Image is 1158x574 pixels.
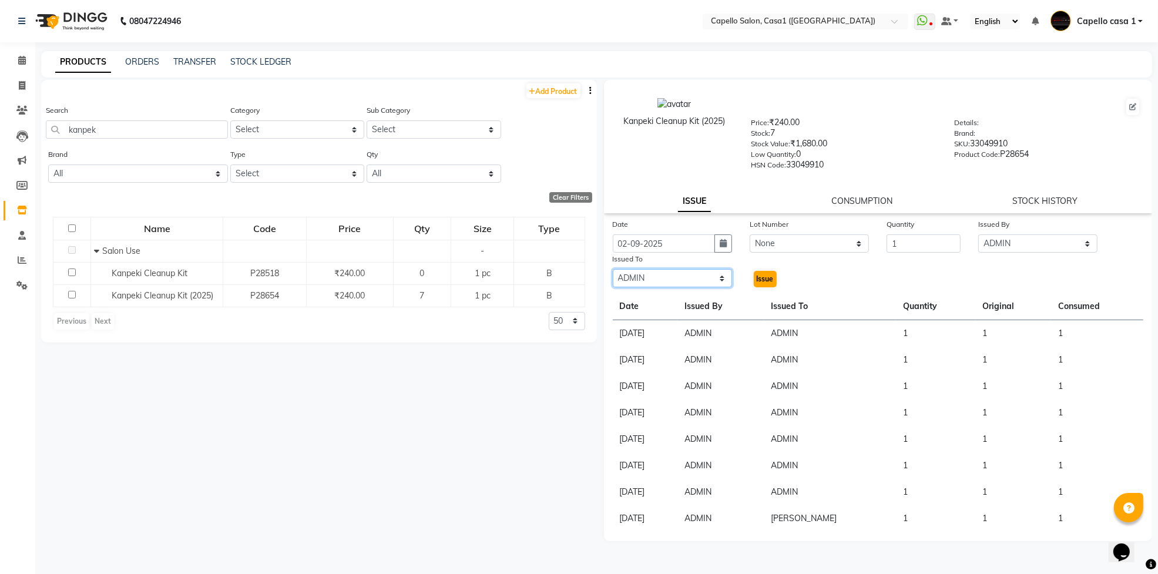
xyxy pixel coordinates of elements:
td: [DATE] [613,320,678,347]
div: Kanpeki Cleanup Kit (2025) [616,115,734,127]
label: SKU: [955,139,971,149]
td: 1 [896,479,975,505]
td: 1 [975,320,1051,347]
span: Salon Use [102,246,140,256]
label: Date [613,219,629,230]
td: 1 [1051,505,1143,532]
span: Collapse Row [94,246,102,256]
td: 1 [975,505,1051,532]
td: [DATE] [613,479,678,505]
td: 1 [975,426,1051,452]
td: 1 [896,347,975,373]
label: HSN Code: [751,160,786,170]
div: 0 [751,148,937,165]
td: [PERSON_NAME] [764,505,896,532]
div: P28654 [955,148,1140,165]
td: 1 [1051,426,1143,452]
td: ADMIN [764,426,896,452]
td: [DATE] [613,400,678,426]
td: 1 [896,373,975,400]
label: Price: [751,118,769,128]
b: 08047224946 [129,5,181,38]
td: ADMIN [764,320,896,347]
span: - [481,246,484,256]
td: 1 [896,426,975,452]
span: P28518 [250,268,279,278]
label: Low Quantity: [751,149,796,160]
td: ADMIN [764,373,896,400]
button: Issue [754,271,777,287]
td: ADMIN [677,347,764,373]
span: 7 [419,290,424,301]
div: Code [224,218,305,239]
label: Issued By [978,219,1009,230]
span: 0 [419,268,424,278]
label: Qty [367,149,378,160]
th: Consumed [1051,293,1143,320]
th: Issued To [764,293,896,320]
div: Size [452,218,513,239]
div: Type [515,218,583,239]
td: 1 [975,347,1051,373]
td: [DATE] [613,452,678,479]
span: ₹240.00 [334,290,365,301]
img: logo [30,5,110,38]
td: ADMIN [677,320,764,347]
td: 1 [1051,347,1143,373]
span: B [546,268,552,278]
label: Type [230,149,246,160]
a: CONSUMPTION [831,196,892,206]
th: Issued By [677,293,764,320]
td: 1 [1051,452,1143,479]
span: ₹240.00 [334,268,365,278]
td: ADMIN [677,400,764,426]
td: 1 [896,320,975,347]
td: ADMIN [764,452,896,479]
div: 33049910 [955,137,1140,154]
label: Brand [48,149,68,160]
td: 1 [1051,400,1143,426]
label: Category [230,105,260,116]
label: Details: [955,118,979,128]
a: STOCK HISTORY [1013,196,1078,206]
span: Issue [757,274,774,283]
div: Qty [394,218,451,239]
input: Search by product name or code [46,120,228,139]
td: 1 [1051,479,1143,505]
td: 1 [896,452,975,479]
td: 1 [975,373,1051,400]
a: Add Product [526,83,580,98]
div: Clear Filters [549,192,592,203]
a: STOCK LEDGER [230,56,291,67]
span: Capello casa 1 [1077,15,1136,28]
label: Issued To [613,254,643,264]
td: 1 [975,400,1051,426]
img: avatar [657,98,691,110]
label: Search [46,105,68,116]
td: [DATE] [613,373,678,400]
span: P28654 [250,290,279,301]
td: 1 [1051,373,1143,400]
label: Brand: [955,128,976,139]
td: ADMIN [677,479,764,505]
div: 33049910 [751,159,937,175]
a: TRANSFER [173,56,216,67]
img: Capello casa 1 [1050,11,1071,31]
td: 1 [896,505,975,532]
a: ORDERS [125,56,159,67]
td: ADMIN [764,479,896,505]
td: [DATE] [613,347,678,373]
th: Quantity [896,293,975,320]
td: 1 [1051,320,1143,347]
td: 1 [975,452,1051,479]
td: [DATE] [613,426,678,452]
th: Original [975,293,1051,320]
td: 1 [896,400,975,426]
td: ADMIN [764,400,896,426]
span: 1 pc [475,290,491,301]
div: 7 [751,127,937,143]
label: Quantity [887,219,914,230]
label: Lot Number [750,219,788,230]
a: ISSUE [678,191,711,212]
td: ADMIN [677,452,764,479]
